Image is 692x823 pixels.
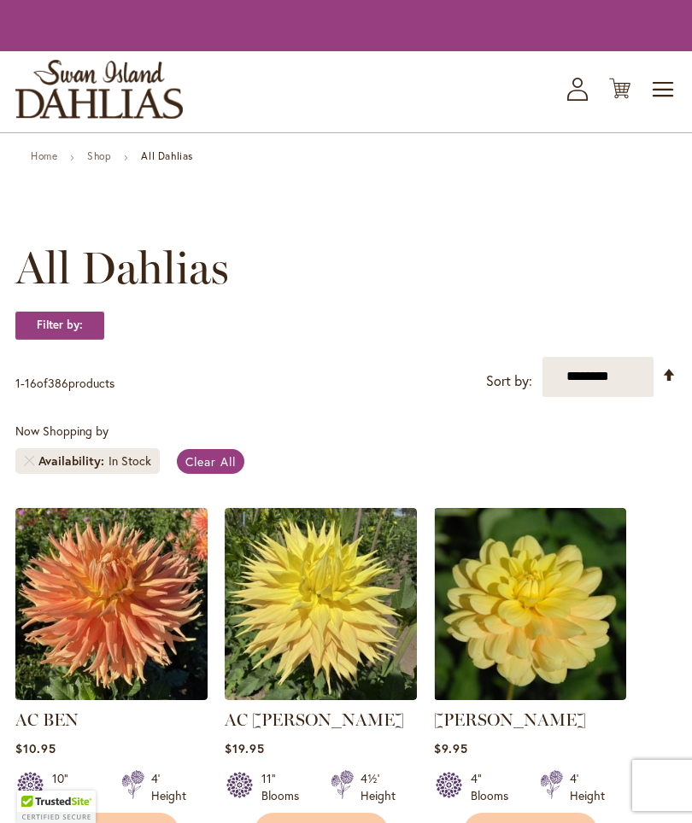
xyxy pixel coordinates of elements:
a: AC BEN [15,709,79,730]
a: [PERSON_NAME] [434,709,586,730]
a: AC BEN [15,687,208,703]
span: $9.95 [434,740,468,756]
a: AHOY MATEY [434,687,626,703]
a: AC Jeri [225,687,417,703]
span: Availability [38,452,108,470]
a: AC [PERSON_NAME] [225,709,404,730]
div: 11" Blooms [261,770,310,804]
img: AC Jeri [225,508,417,700]
div: 4½' Height [361,770,396,804]
span: $19.95 [225,740,265,756]
div: 4' Height [570,770,605,804]
a: store logo [15,60,183,119]
a: Home [31,149,57,162]
span: All Dahlias [15,242,229,294]
div: 4" Blooms [471,770,519,804]
span: $10.95 [15,740,56,756]
span: 1 [15,375,21,391]
iframe: Launch Accessibility Center [13,762,61,810]
div: In Stock [108,452,151,470]
span: 386 [48,375,68,391]
span: 16 [25,375,37,391]
a: Remove Availability In Stock [24,456,34,466]
p: - of products [15,370,114,397]
span: Now Shopping by [15,423,108,439]
a: Shop [87,149,111,162]
span: Clear All [185,453,236,470]
div: 4' Height [151,770,186,804]
div: 10" Blooms [52,770,101,804]
a: Clear All [177,449,244,474]
label: Sort by: [486,365,532,397]
strong: All Dahlias [141,149,193,162]
img: AC BEN [15,508,208,700]
img: AHOY MATEY [434,508,626,700]
strong: Filter by: [15,311,104,340]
